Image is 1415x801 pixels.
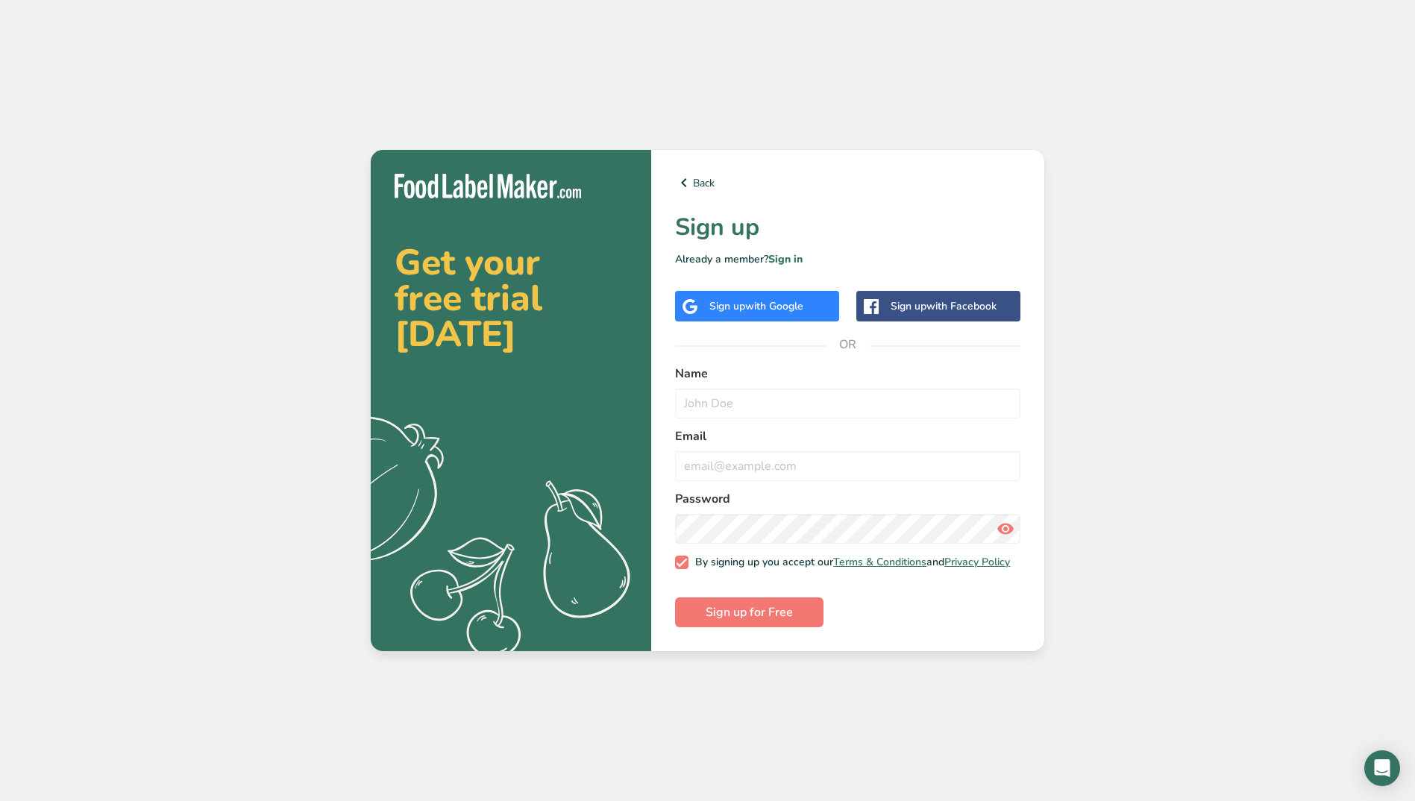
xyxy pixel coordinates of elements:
label: Email [675,427,1020,445]
div: Sign up [891,298,997,314]
span: Sign up for Free [706,603,793,621]
img: Food Label Maker [395,174,581,198]
a: Privacy Policy [944,555,1010,569]
span: OR [826,322,870,367]
div: Open Intercom Messenger [1364,750,1400,786]
a: Terms & Conditions [833,555,926,569]
h2: Get your free trial [DATE] [395,245,627,352]
h1: Sign up [675,210,1020,245]
input: email@example.com [675,451,1020,481]
div: Sign up [709,298,803,314]
p: Already a member? [675,251,1020,267]
a: Back [675,174,1020,192]
label: Password [675,490,1020,508]
input: John Doe [675,389,1020,418]
span: with Google [745,299,803,313]
button: Sign up for Free [675,597,823,627]
label: Name [675,365,1020,383]
span: By signing up you accept our and [688,556,1011,569]
a: Sign in [768,252,803,266]
span: with Facebook [926,299,997,313]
